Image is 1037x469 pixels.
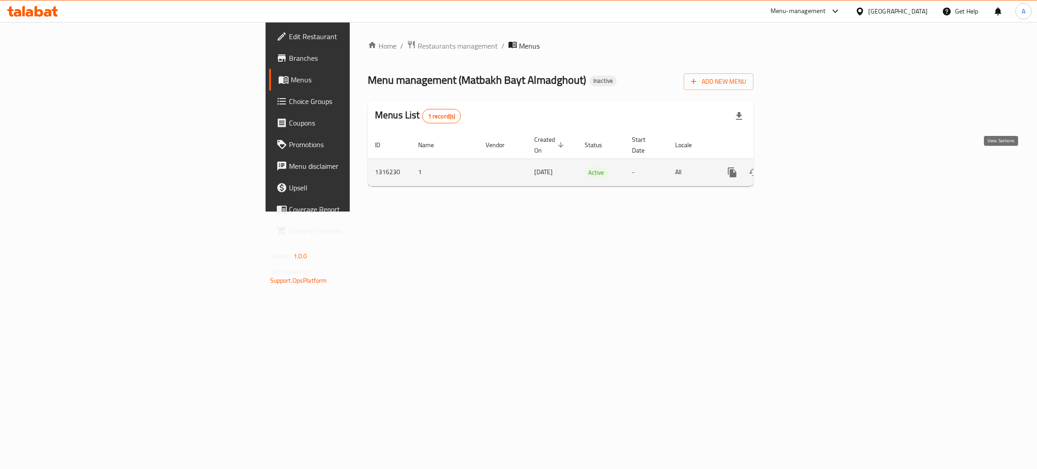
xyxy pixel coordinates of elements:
[368,70,586,90] span: Menu management ( Matbakh Bayt Almadghout )
[270,266,311,277] span: Get support on:
[269,220,439,242] a: Grocery Checklist
[422,109,461,123] div: Total records count
[289,96,432,107] span: Choice Groups
[269,177,439,198] a: Upsell
[293,250,307,262] span: 1.0.0
[368,40,753,52] nav: breadcrumb
[407,40,498,52] a: Restaurants management
[714,131,815,159] th: Actions
[743,162,765,183] button: Change Status
[868,6,928,16] div: [GEOGRAPHIC_DATA]
[289,225,432,236] span: Grocery Checklist
[375,108,461,123] h2: Menus List
[289,161,432,171] span: Menu disclaimer
[668,158,714,186] td: All
[269,134,439,155] a: Promotions
[418,41,498,51] span: Restaurants management
[721,162,743,183] button: more
[411,158,478,186] td: 1
[269,198,439,220] a: Coverage Report
[289,204,432,215] span: Coverage Report
[289,139,432,150] span: Promotions
[270,275,327,286] a: Support.OpsPlatform
[691,76,746,87] span: Add New Menu
[771,6,826,17] div: Menu-management
[269,112,439,134] a: Coupons
[486,140,516,150] span: Vendor
[590,76,617,86] div: Inactive
[289,53,432,63] span: Branches
[519,41,540,51] span: Menus
[289,182,432,193] span: Upsell
[423,112,461,121] span: 1 record(s)
[269,90,439,112] a: Choice Groups
[590,77,617,85] span: Inactive
[289,117,432,128] span: Coupons
[534,134,567,156] span: Created On
[585,167,608,178] span: Active
[269,26,439,47] a: Edit Restaurant
[269,155,439,177] a: Menu disclaimer
[675,140,703,150] span: Locale
[728,105,750,127] div: Export file
[625,158,668,186] td: -
[368,131,815,186] table: enhanced table
[269,69,439,90] a: Menus
[289,31,432,42] span: Edit Restaurant
[269,47,439,69] a: Branches
[501,41,505,51] li: /
[534,166,553,178] span: [DATE]
[418,140,446,150] span: Name
[270,250,292,262] span: Version:
[291,74,432,85] span: Menus
[585,140,614,150] span: Status
[632,134,657,156] span: Start Date
[1022,6,1025,16] span: A
[684,73,753,90] button: Add New Menu
[375,140,392,150] span: ID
